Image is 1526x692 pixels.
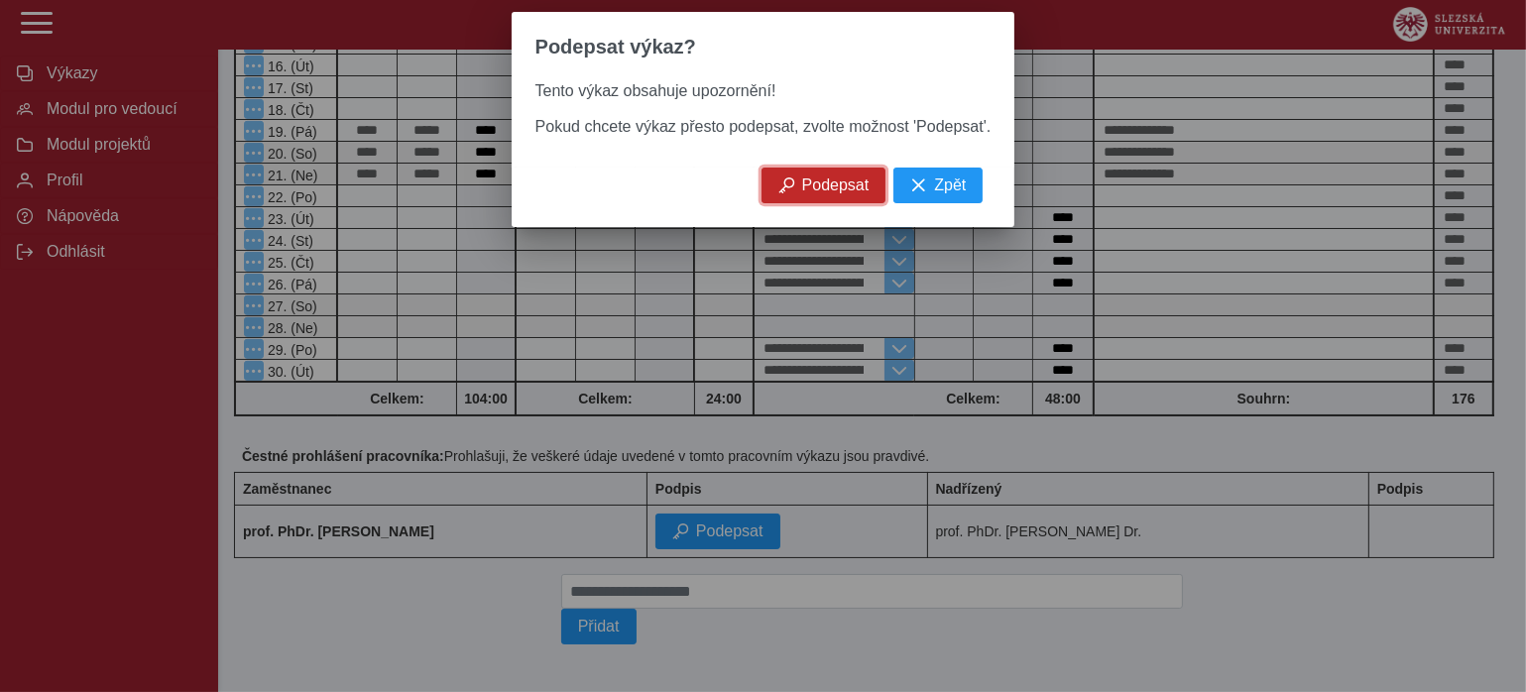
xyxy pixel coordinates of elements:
[934,176,966,194] span: Zpět
[893,168,983,203] button: Zpět
[535,82,992,135] span: Tento výkaz obsahuje upozornění! Pokud chcete výkaz přesto podepsat, zvolte možnost 'Podepsat'.
[535,36,696,58] span: Podepsat výkaz?
[802,176,870,194] span: Podepsat
[762,168,886,203] button: Podepsat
